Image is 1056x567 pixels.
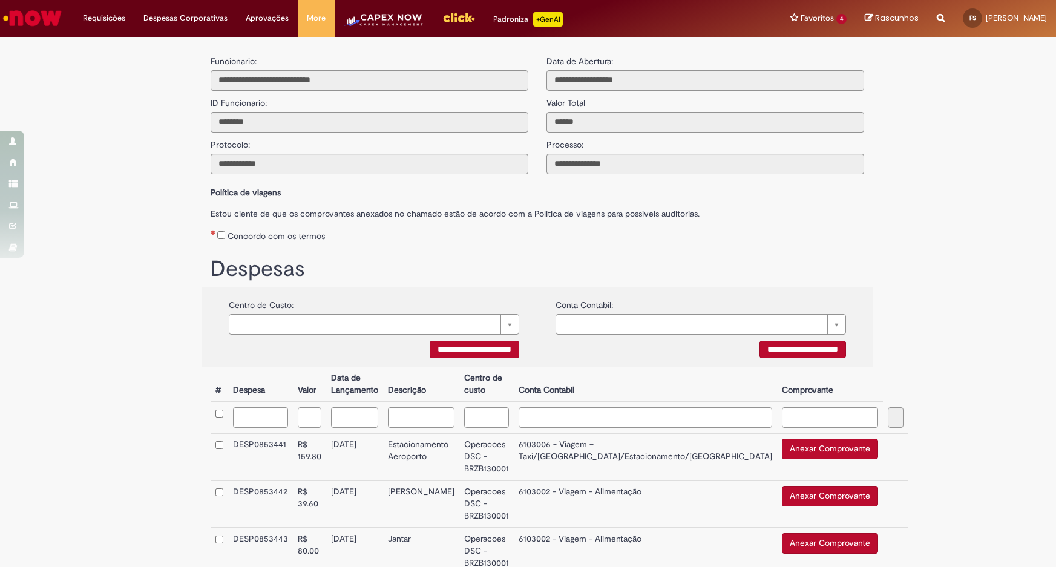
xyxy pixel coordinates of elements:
td: 6103002 - Viagem - Alimentação [514,480,777,528]
td: R$ 39.60 [293,480,326,528]
span: Despesas Corporativas [143,12,228,24]
label: Valor Total [546,91,585,109]
span: 4 [836,14,847,24]
th: Descrição [383,367,459,402]
span: Favoritos [801,12,834,24]
td: Operacoes DSC - BRZB130001 [459,480,514,528]
td: [DATE] [326,433,383,480]
span: Aprovações [246,12,289,24]
th: Conta Contabil [514,367,777,402]
td: [DATE] [326,480,383,528]
span: More [307,12,326,24]
p: +GenAi [533,12,563,27]
td: DESP0853441 [228,433,293,480]
b: Política de viagens [211,187,281,198]
button: Anexar Comprovante [782,439,878,459]
label: Processo: [546,133,583,151]
label: Funcionario: [211,55,257,67]
td: [PERSON_NAME] [383,480,459,528]
th: Comprovante [777,367,883,402]
label: Estou ciente de que os comprovantes anexados no chamado estão de acordo com a Politica de viagens... [211,202,864,220]
div: Padroniza [493,12,563,27]
th: Despesa [228,367,293,402]
label: Data de Abertura: [546,55,613,67]
td: 6103006 - Viagem – Taxi/[GEOGRAPHIC_DATA]/Estacionamento/[GEOGRAPHIC_DATA] [514,433,777,480]
td: Anexar Comprovante [777,480,883,528]
td: Operacoes DSC - BRZB130001 [459,433,514,480]
label: ID Funcionario: [211,91,267,109]
th: # [211,367,228,402]
img: CapexLogo5.png [344,12,424,36]
button: Anexar Comprovante [782,533,878,554]
th: Centro de custo [459,367,514,402]
a: Rascunhos [865,13,919,24]
td: Anexar Comprovante [777,433,883,480]
th: Data de Lançamento [326,367,383,402]
span: FS [969,14,976,22]
a: Limpar campo {0} [556,314,846,335]
h1: Despesas [211,257,864,281]
label: Centro de Custo: [229,293,294,311]
label: Concordo com os termos [228,230,325,242]
td: Estacionamento Aeroporto [383,433,459,480]
span: Rascunhos [875,12,919,24]
img: click_logo_yellow_360x200.png [442,8,475,27]
img: ServiceNow [1,6,64,30]
a: Limpar campo {0} [229,314,519,335]
label: Protocolo: [211,133,250,151]
th: Valor [293,367,326,402]
span: [PERSON_NAME] [986,13,1047,23]
button: Anexar Comprovante [782,486,878,506]
label: Conta Contabil: [556,293,613,311]
td: R$ 159.80 [293,433,326,480]
td: DESP0853442 [228,480,293,528]
span: Requisições [83,12,125,24]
